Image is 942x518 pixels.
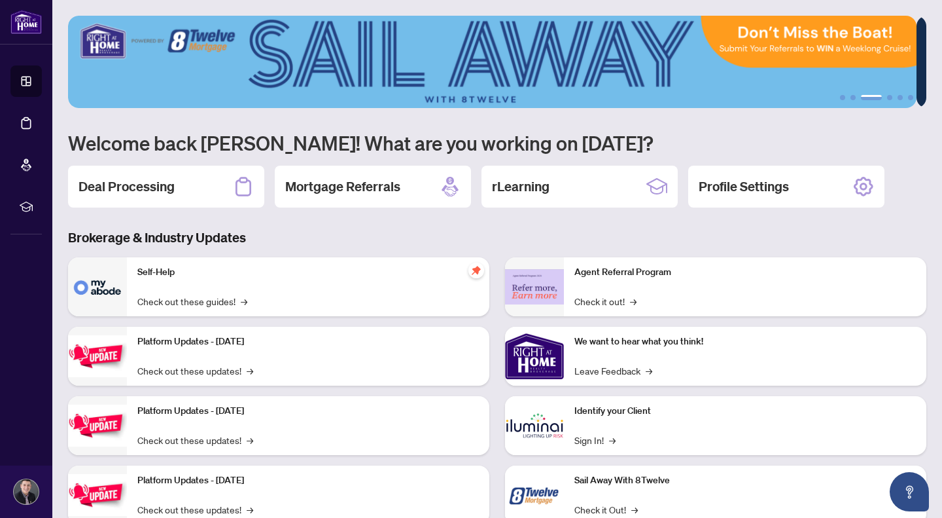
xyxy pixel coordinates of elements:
span: → [247,363,253,378]
a: Check out these guides!→ [137,294,247,308]
p: Identify your Client [574,404,916,418]
span: → [247,433,253,447]
button: 4 [887,95,892,100]
h2: Deal Processing [78,177,175,196]
img: Platform Updates - July 8, 2025 [68,405,127,446]
h2: Profile Settings [699,177,789,196]
img: Platform Updates - June 23, 2025 [68,474,127,515]
a: Sign In!→ [574,433,616,447]
img: Identify your Client [505,396,564,455]
button: 3 [861,95,882,100]
a: Check it Out!→ [574,502,638,517]
span: → [241,294,247,308]
a: Check out these updates!→ [137,363,253,378]
p: Agent Referral Program [574,265,916,280]
span: → [646,363,652,378]
button: 1 [840,95,845,100]
h1: Welcome back [PERSON_NAME]! What are you working on [DATE]? [68,130,926,155]
a: Leave Feedback→ [574,363,652,378]
img: Slide 2 [68,16,916,108]
p: We want to hear what you think! [574,335,916,349]
p: Self-Help [137,265,479,280]
p: Platform Updates - [DATE] [137,473,479,488]
a: Check out these updates!→ [137,502,253,517]
button: Open asap [890,472,929,511]
span: → [631,502,638,517]
span: → [609,433,616,447]
img: Agent Referral Program [505,269,564,305]
img: Profile Icon [14,479,39,504]
button: 6 [908,95,913,100]
p: Platform Updates - [DATE] [137,404,479,418]
h2: Mortgage Referrals [285,177,400,196]
button: 2 [850,95,856,100]
a: Check out these updates!→ [137,433,253,447]
h3: Brokerage & Industry Updates [68,229,926,247]
img: Platform Updates - July 21, 2025 [68,335,127,377]
p: Sail Away With 8Twelve [574,473,916,488]
span: → [247,502,253,517]
p: Platform Updates - [DATE] [137,335,479,349]
img: logo [10,10,42,34]
h2: rLearning [492,177,549,196]
span: pushpin [468,263,484,278]
span: → [630,294,637,308]
img: We want to hear what you think! [505,327,564,386]
button: 5 [898,95,903,100]
a: Check it out!→ [574,294,637,308]
img: Self-Help [68,257,127,316]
